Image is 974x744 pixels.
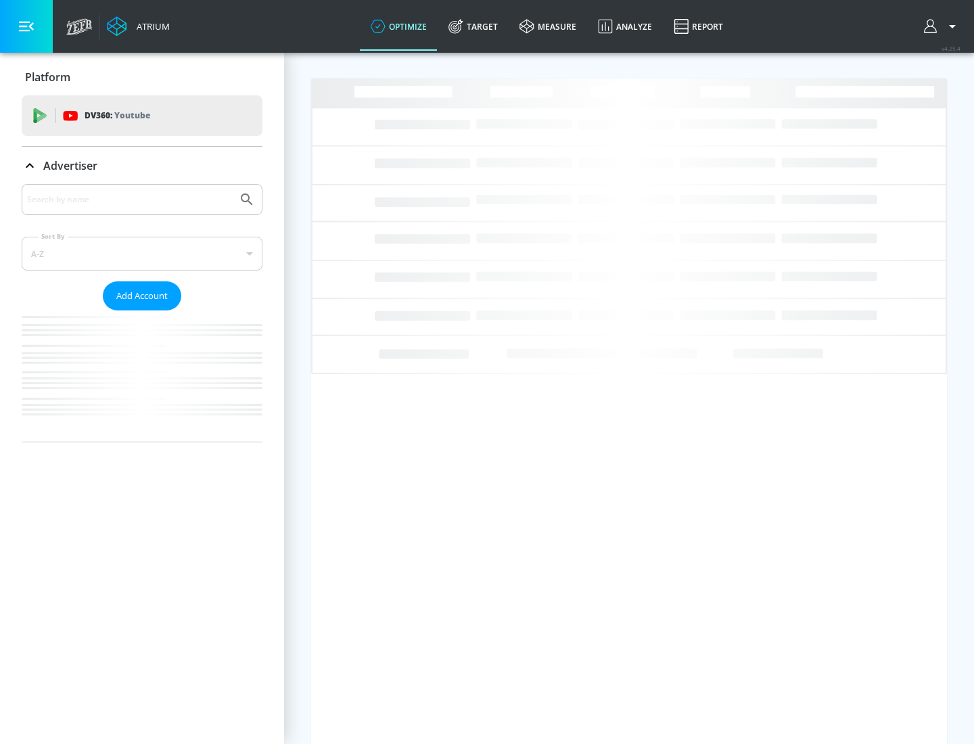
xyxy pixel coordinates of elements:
span: Add Account [116,288,168,304]
div: DV360: Youtube [22,95,262,136]
a: Target [438,2,509,51]
p: Advertiser [43,158,97,173]
a: Analyze [587,2,663,51]
div: A-Z [22,237,262,271]
div: Platform [22,58,262,96]
nav: list of Advertiser [22,310,262,442]
p: Platform [25,70,70,85]
div: Advertiser [22,184,262,442]
a: optimize [360,2,438,51]
span: v 4.25.4 [942,45,960,52]
p: Youtube [114,108,150,122]
a: Report [663,2,734,51]
a: Atrium [107,16,170,37]
div: Advertiser [22,147,262,185]
a: measure [509,2,587,51]
div: Atrium [131,20,170,32]
input: Search by name [27,191,232,208]
label: Sort By [39,232,68,241]
p: DV360: [85,108,150,123]
button: Add Account [103,281,181,310]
